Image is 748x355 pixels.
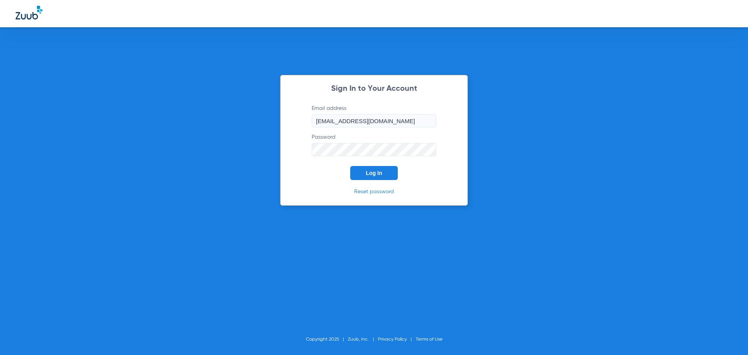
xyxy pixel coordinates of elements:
[312,133,436,156] label: Password
[709,318,748,355] iframe: Chat Widget
[350,166,398,180] button: Log In
[366,170,382,176] span: Log In
[16,6,42,19] img: Zuub Logo
[306,336,348,343] li: Copyright 2025
[416,337,443,342] a: Terms of Use
[300,85,448,93] h2: Sign In to Your Account
[312,114,436,127] input: Email address
[312,104,436,127] label: Email address
[348,336,378,343] li: Zuub, Inc.
[354,189,394,194] a: Reset password
[378,337,407,342] a: Privacy Policy
[312,143,436,156] input: Password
